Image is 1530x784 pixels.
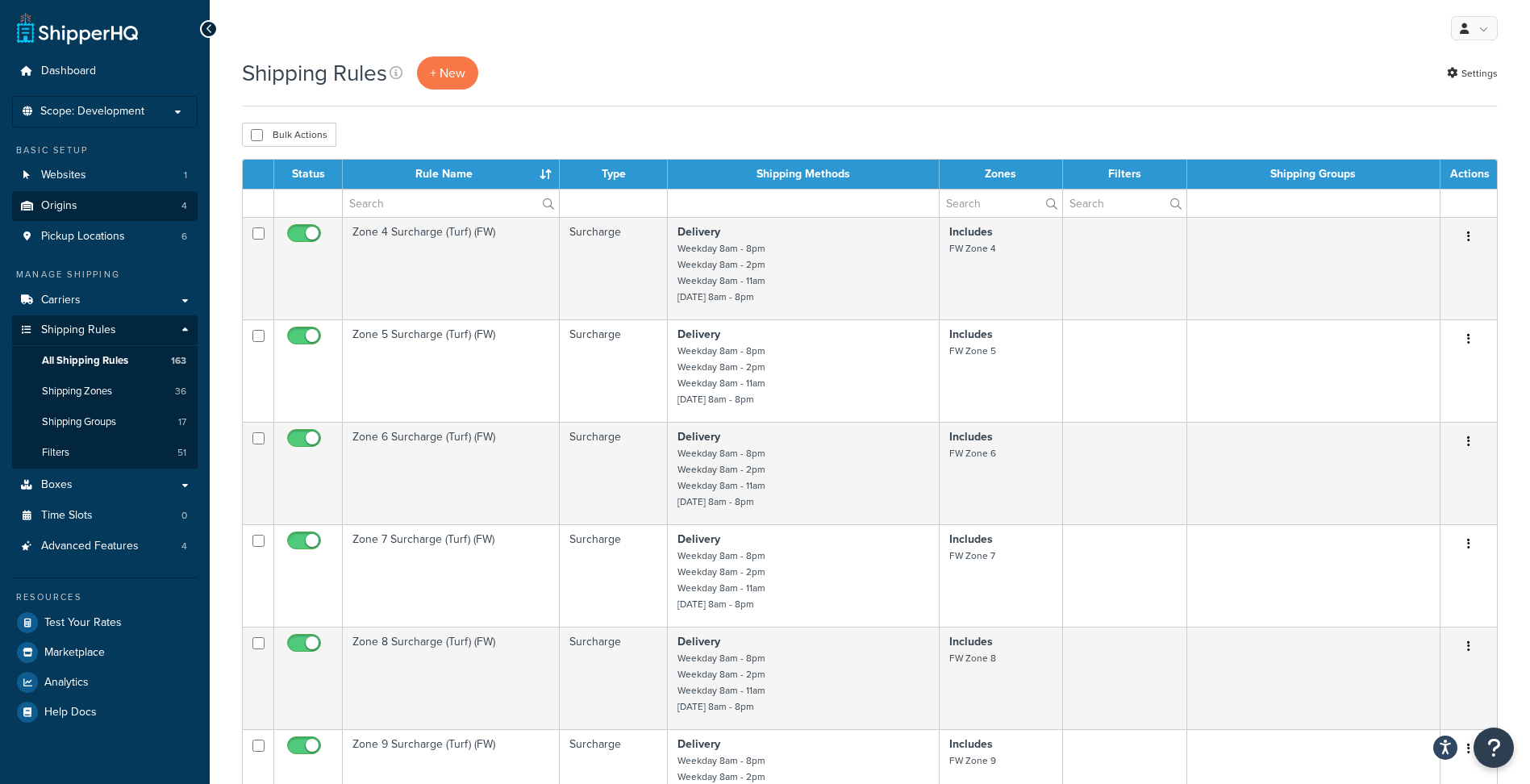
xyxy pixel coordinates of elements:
span: Websites [41,169,86,182]
small: FW Zone 6 [949,446,996,461]
span: Help Docs [44,706,97,719]
span: Analytics [44,676,89,690]
span: Time Slots [41,509,93,523]
a: Websites 1 [12,161,198,190]
span: Test Your Rates [44,616,122,630]
a: Boxes [12,470,198,500]
span: 36 [175,385,186,398]
li: Time Slots [12,501,198,531]
a: Filters 51 [12,438,198,468]
strong: Delivery [677,223,720,240]
input: Search [343,190,559,217]
a: Carriers [12,286,198,315]
small: FW Zone 9 [949,753,996,768]
small: Weekday 8am - 8pm Weekday 8am - 2pm Weekday 8am - 11am [DATE] 8am - 8pm [677,241,765,304]
th: Zones [940,160,1063,189]
td: Surcharge [560,524,668,627]
div: Manage Shipping [12,268,198,281]
span: 4 [181,199,187,213]
span: Shipping Zones [42,385,112,398]
th: Shipping Groups [1187,160,1440,189]
span: Filters [42,446,69,460]
span: 17 [178,415,186,429]
small: FW Zone 7 [949,548,995,563]
strong: Includes [949,326,993,343]
small: Weekday 8am - 8pm Weekday 8am - 2pm Weekday 8am - 11am [DATE] 8am - 8pm [677,651,765,714]
span: Dashboard [41,65,96,78]
span: Shipping Rules [41,323,116,337]
strong: Delivery [677,326,720,343]
a: Shipping Rules [12,315,198,345]
p: + New [417,56,478,90]
th: Rule Name : activate to sort column ascending [343,160,560,189]
th: Actions [1440,160,1497,189]
small: FW Zone 8 [949,651,996,665]
a: Shipping Zones 36 [12,377,198,407]
span: 0 [181,509,187,523]
li: Filters [12,438,198,468]
th: Filters [1063,160,1187,189]
input: Search [1063,190,1186,217]
td: Zone 8 Surcharge (Turf) (FW) [343,627,560,729]
span: All Shipping Rules [42,354,128,368]
strong: Includes [949,428,993,445]
a: Dashboard [12,56,198,86]
span: Marketplace [44,646,105,660]
span: Boxes [41,478,73,492]
span: Advanced Features [41,540,139,553]
span: 51 [177,446,186,460]
a: Marketplace [12,638,198,667]
li: Origins [12,191,198,221]
a: Test Your Rates [12,608,198,637]
div: Basic Setup [12,144,198,157]
a: ShipperHQ Home [17,12,138,44]
strong: Includes [949,736,993,753]
th: Type [560,160,668,189]
strong: Delivery [677,736,720,753]
a: Analytics [12,668,198,697]
li: Shipping Zones [12,377,198,407]
li: All Shipping Rules [12,346,198,376]
li: Shipping Rules [12,315,198,469]
small: FW Zone 5 [949,344,996,358]
strong: Delivery [677,633,720,650]
small: Weekday 8am - 8pm Weekday 8am - 2pm Weekday 8am - 11am [DATE] 8am - 8pm [677,548,765,611]
a: Settings [1447,62,1498,85]
button: Bulk Actions [242,123,336,147]
small: Weekday 8am - 8pm Weekday 8am - 2pm Weekday 8am - 11am [DATE] 8am - 8pm [677,344,765,407]
span: 4 [181,540,187,553]
button: Open Resource Center [1474,728,1514,768]
strong: Includes [949,633,993,650]
li: Shipping Groups [12,407,198,437]
a: Advanced Features 4 [12,532,198,561]
li: Pickup Locations [12,222,198,252]
span: Carriers [41,294,81,307]
strong: Delivery [677,531,720,548]
span: 163 [171,354,186,368]
td: Zone 5 Surcharge (Turf) (FW) [343,319,560,422]
small: FW Zone 4 [949,241,996,256]
th: Status [274,160,343,189]
td: Zone 6 Surcharge (Turf) (FW) [343,422,560,524]
span: Pickup Locations [41,230,125,244]
a: Time Slots 0 [12,501,198,531]
span: 1 [184,169,187,182]
a: Origins 4 [12,191,198,221]
div: Resources [12,590,198,604]
th: Shipping Methods [668,160,940,189]
span: Scope: Development [40,105,144,119]
a: Pickup Locations 6 [12,222,198,252]
li: Websites [12,161,198,190]
small: Weekday 8am - 8pm Weekday 8am - 2pm Weekday 8am - 11am [DATE] 8am - 8pm [677,446,765,509]
td: Zone 4 Surcharge (Turf) (FW) [343,217,560,319]
li: Help Docs [12,698,198,727]
strong: Includes [949,531,993,548]
td: Surcharge [560,422,668,524]
a: All Shipping Rules 163 [12,346,198,376]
